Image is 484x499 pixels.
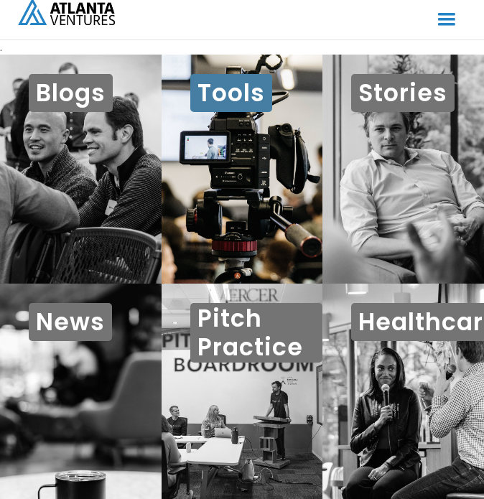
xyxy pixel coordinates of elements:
h1: Stories [351,74,455,112]
h1: Pitch Practice [190,303,323,363]
a: Stories [322,55,484,284]
h1: Tools [190,74,272,112]
h1: Blogs [29,74,113,112]
h1: News [29,303,112,341]
a: Tools [162,55,323,284]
